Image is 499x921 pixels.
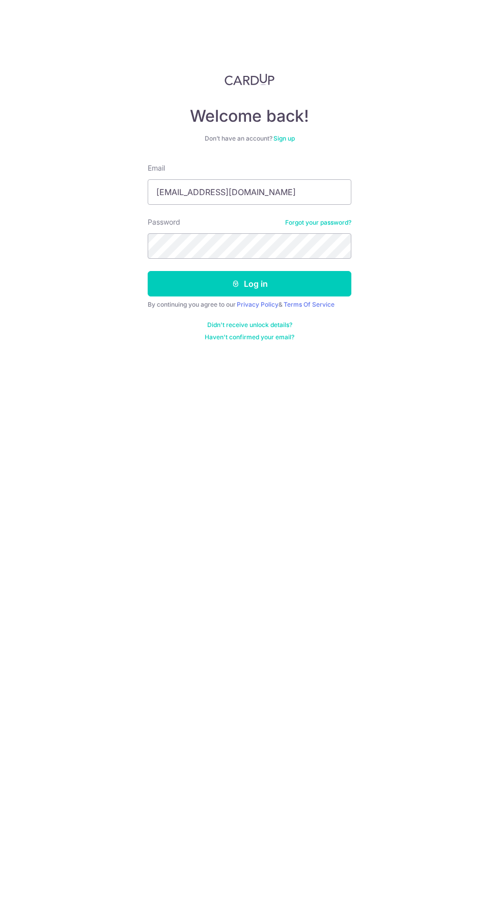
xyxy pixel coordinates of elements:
[205,333,294,341] a: Haven't confirmed your email?
[284,301,335,308] a: Terms Of Service
[273,134,295,142] a: Sign up
[148,179,351,205] input: Enter your Email
[148,134,351,143] div: Don’t have an account?
[225,73,274,86] img: CardUp Logo
[148,163,165,173] label: Email
[237,301,279,308] a: Privacy Policy
[285,219,351,227] a: Forgot your password?
[148,106,351,126] h4: Welcome back!
[148,271,351,296] button: Log in
[148,217,180,227] label: Password
[148,301,351,309] div: By continuing you agree to our &
[207,321,292,329] a: Didn't receive unlock details?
